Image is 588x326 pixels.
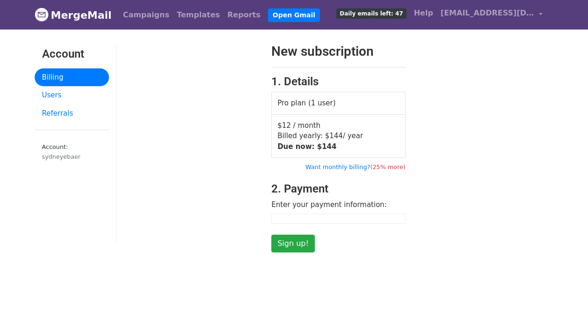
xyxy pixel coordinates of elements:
input: Sign up! [271,235,315,252]
small: Account: [42,143,102,161]
a: Open Gmail [268,8,320,22]
a: Referrals [35,104,109,123]
a: Templates [173,6,224,24]
label: Enter your payment information: [271,200,387,210]
img: MergeMail logo [35,7,49,22]
span: [EMAIL_ADDRESS][DOMAIN_NAME] [441,7,534,19]
span: 144 [322,142,336,151]
a: Help [410,4,437,22]
a: Daily emails left: 47 [333,4,410,22]
h2: New subscription [271,44,406,59]
a: Reports [224,6,264,24]
a: Campaigns [119,6,173,24]
td: Pro plan (1 user) [272,92,406,115]
a: [EMAIL_ADDRESS][DOMAIN_NAME] [437,4,546,26]
h3: 1. Details [271,75,406,89]
span: Daily emails left: 47 [336,8,406,19]
a: MergeMail [35,5,112,25]
div: sydneyebaer [42,152,102,161]
strong: Due now: $ [277,142,336,151]
a: Want monthly billing?(25% more) [305,163,406,170]
a: Billing [35,68,109,87]
h3: 2. Payment [271,182,406,196]
span: 144 [329,132,343,140]
span: (25% more) [370,163,405,170]
h3: Account [42,47,102,61]
td: $12 / month Billed yearly: $ / year [272,114,406,158]
a: Users [35,86,109,104]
